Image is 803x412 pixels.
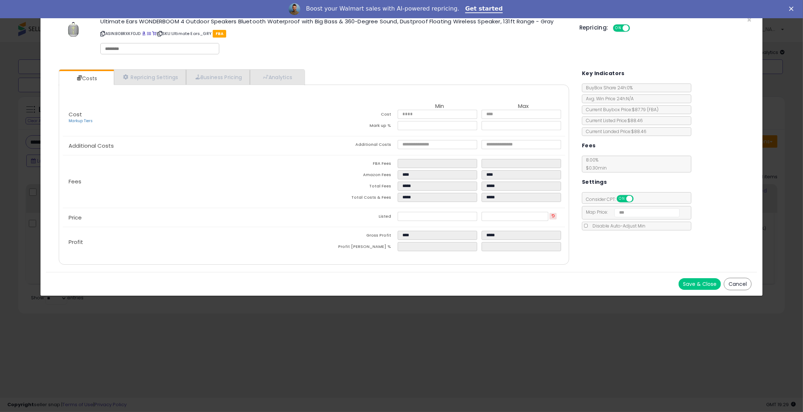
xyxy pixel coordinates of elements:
[59,71,113,86] a: Costs
[465,5,503,13] a: Get started
[633,196,644,202] span: OFF
[314,121,398,132] td: Mark up %
[589,223,645,229] span: Disable Auto-Adjust Min
[289,3,300,15] img: Profile image for Adrian
[314,231,398,242] td: Gross Profit
[314,140,398,151] td: Additional Costs
[250,70,304,85] a: Analytics
[306,5,459,12] div: Boost your Walmart sales with AI-powered repricing.
[582,69,625,78] h5: Key Indicators
[314,170,398,182] td: Amazon Fees
[582,196,643,202] span: Consider CPT:
[314,212,398,223] td: Listed
[69,118,93,124] a: Markup Tiers
[314,159,398,170] td: FBA Fees
[314,242,398,253] td: Profit [PERSON_NAME] %
[579,25,609,31] h5: Repricing:
[63,112,314,124] p: Cost
[582,117,643,124] span: Current Listed Price: $88.46
[747,15,752,25] span: ×
[147,31,151,36] a: All offer listings
[482,103,565,110] th: Max
[582,165,607,171] span: $0.30 min
[582,209,680,215] span: Map Price:
[398,103,482,110] th: Min
[617,196,626,202] span: ON
[63,179,314,184] p: Fees
[582,178,607,187] h5: Settings
[614,25,623,31] span: ON
[789,7,796,11] div: Close
[679,278,721,290] button: Save & Close
[186,70,250,85] a: Business Pricing
[63,215,314,221] p: Price
[63,143,314,149] p: Additional Costs
[63,239,314,245] p: Profit
[582,141,596,150] h5: Fees
[724,278,752,290] button: Cancel
[582,96,634,102] span: Avg. Win Price 24h: N/A
[100,28,568,39] p: ASIN: B0BRXKFDJD | SKU: Ultimate Ears_GRY
[632,106,659,113] span: $87.79
[629,25,640,31] span: OFF
[314,110,398,121] td: Cost
[100,19,568,24] h3: Ultimate Ears WONDERBOOM 4 Outdoor Speakers Bluetooth Waterproof with Big Bass & 360-Degree Sound...
[647,106,659,113] span: ( FBA )
[114,70,186,85] a: Repricing Settings
[62,19,84,40] img: 41Oys+zG6gL._SL60_.jpg
[314,193,398,204] td: Total Costs & Fees
[582,157,607,171] span: 8.00 %
[152,31,156,36] a: Your listing only
[142,31,146,36] a: BuyBox page
[314,182,398,193] td: Total Fees
[582,85,633,91] span: BuyBox Share 24h: 0%
[582,128,646,135] span: Current Landed Price: $88.46
[213,30,226,38] span: FBA
[582,106,659,113] span: Current Buybox Price:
